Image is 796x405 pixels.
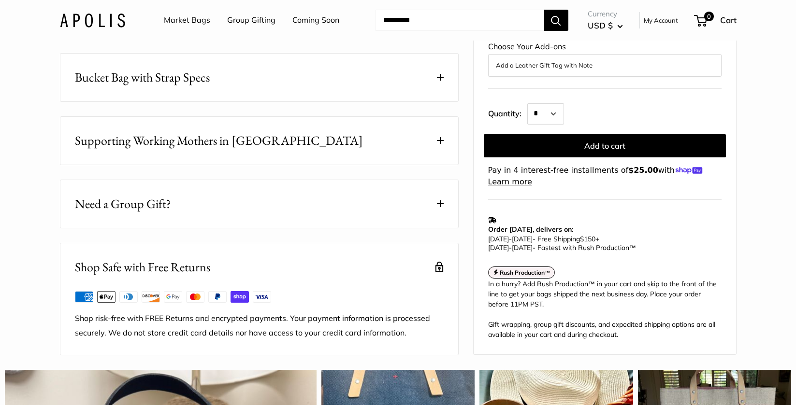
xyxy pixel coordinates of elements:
button: Add to cart [484,134,726,157]
span: Currency [588,7,623,21]
img: Apolis [60,13,125,27]
button: Add a Leather Gift Tag with Note [496,59,714,71]
a: My Account [644,14,678,26]
span: - [509,243,512,252]
span: [DATE] [512,235,533,243]
p: Shop risk-free with FREE Returns and encrypted payments. Your payment information is processed se... [75,311,444,340]
span: Bucket Bag with Strap Specs [75,68,210,87]
span: - Fastest with Rush Production™ [488,243,636,252]
span: [DATE] [512,243,533,252]
button: USD $ [588,18,623,33]
span: - [509,235,512,243]
span: [DATE] [488,235,509,243]
div: Choose Your Add-ons [488,40,722,77]
strong: Rush Production™ [500,269,550,276]
button: Supporting Working Mothers in [GEOGRAPHIC_DATA] [60,117,458,165]
button: Need a Group Gift? [60,180,458,228]
span: Supporting Working Mothers in [GEOGRAPHIC_DATA] [75,131,363,150]
a: Coming Soon [292,13,339,28]
button: Bucket Bag with Strap Specs [60,54,458,101]
span: [DATE] [488,243,509,252]
label: Quantity: [488,100,527,125]
span: $150 [580,235,595,243]
strong: Order [DATE], delivers on: [488,225,573,234]
a: Market Bags [164,13,210,28]
span: Cart [720,15,737,25]
div: In a hurry? Add Rush Production™ in your cart and skip to the front of the line to get your bags ... [488,279,722,340]
a: 0 Cart [695,13,737,28]
span: Need a Group Gift? [75,195,171,213]
a: Group Gifting [227,13,275,28]
p: - Free Shipping + [488,235,717,252]
span: USD $ [588,20,613,30]
input: Search... [376,10,544,31]
h2: Shop Safe with Free Returns [75,258,210,277]
button: Search [544,10,568,31]
span: 0 [704,12,713,21]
